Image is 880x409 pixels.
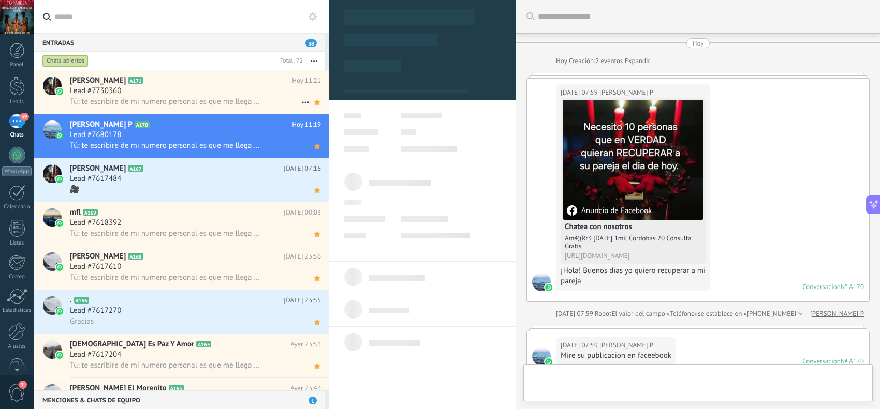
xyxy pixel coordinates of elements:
span: A167 [128,165,143,172]
div: Listas [2,240,32,247]
span: A169 [83,209,98,216]
span: A170 [135,121,150,128]
div: № A170 [841,357,864,366]
span: Yader Alberto Tijerino P [599,340,653,351]
span: Gracias [70,316,94,326]
span: 39 [20,113,28,121]
div: WhatsApp [2,166,32,176]
span: A171 [128,77,143,84]
span: [DEMOGRAPHIC_DATA] Es Paz Y Amor [70,339,194,350]
span: [DATE] 00:03 [284,207,321,218]
div: Estadísticas [2,307,32,314]
span: 1 [309,397,317,404]
span: Tú: te escribire de mi numero personal es que me llega mucha gente aqui [70,272,264,282]
span: Lead #7617484 [70,174,121,184]
span: Tú: te escribire de mi numero personal es que me llega mucha gente aqui [70,141,264,150]
span: Hoy 11:19 [292,119,321,130]
span: Tú: te escribire de mi numero personal es que me llega mucha gente aqui [70,229,264,238]
span: [PERSON_NAME] [70,251,126,262]
a: avataricon[PERSON_NAME] PA170Hoy 11:19Lead #7680178Tú: te escribire de mi numero personal es que ... [34,114,329,158]
span: Yader Alberto Tijerino P [532,272,551,291]
div: Leads [2,99,32,105]
a: avataricon[PERSON_NAME]A167[DATE] 07:16Lead #7617484🎥 [34,158,329,202]
div: Anuncio de Facebook [567,205,652,216]
span: Lead #7618392 [70,218,121,228]
div: ¡Hola! Buenos dias yo quiero recuperar a mi pareja [561,266,706,286]
span: A168 [128,253,143,260]
img: icon [56,176,63,183]
span: [DATE] 23:55 [284,295,321,306]
img: icon [56,220,63,227]
span: Tú: te escribire de mi numero personal es que me llega mucha gente aqui [70,97,264,107]
div: № A170 [841,282,864,291]
img: icon [56,264,63,271]
img: waba.svg [545,284,552,291]
div: Chats abiertos [42,55,89,67]
span: Tú: te escribire de mi numero personal es que me llega mucha gente aqui [70,360,264,370]
span: Ayer 23:43 [290,383,321,393]
span: Hoy 11:21 [292,75,321,86]
h4: Chatea con nosotros [565,222,701,232]
span: Robot [595,309,611,318]
span: A165 [196,341,211,347]
span: mfl [70,207,81,218]
div: Panel [2,62,32,68]
a: avataricon[PERSON_NAME]A171Hoy 11:21Lead #7730360Tú: te escribire de mi numero personal es que me... [34,70,329,114]
div: [DATE] 07:59 [561,87,599,98]
span: Yader Alberto Tijerino P [599,87,653,98]
span: Lead #7680178 [70,130,121,140]
span: 38 [305,39,317,47]
a: avataricon[PERSON_NAME]A168[DATE] 23:56Lead #7617610Tú: te escribire de mi numero personal es que... [34,246,329,290]
img: icon [56,132,63,139]
span: [PERSON_NAME] P [70,119,133,130]
a: Expandir [625,56,650,66]
span: [PERSON_NAME] [70,75,126,86]
a: avatariconmflA169[DATE] 00:03Lead #7618392Tú: te escribire de mi numero personal es que me llega ... [34,202,329,246]
span: 1 [19,381,27,389]
div: Creación: [556,56,650,66]
div: Entradas [34,33,325,52]
div: Calendario [2,204,32,210]
a: avataricon[DEMOGRAPHIC_DATA] Es Paz Y AmorA165Ayer 23:53Lead #7617204Tú: te escribire de mi numer... [34,334,329,377]
div: Conversación [802,357,841,366]
span: [DATE] 07:16 [284,163,321,174]
span: A163 [169,385,184,391]
div: Chats [2,132,32,139]
span: A166 [74,297,89,304]
img: waba.svg [545,358,552,366]
div: Ajustes [2,343,32,350]
span: 2 eventos [595,56,623,66]
div: Hoy [693,38,704,48]
img: icon [56,352,63,359]
span: Ayer 23:53 [290,339,321,350]
span: . [70,295,72,306]
span: Yader Alberto Tijerino P [532,347,551,366]
img: icon [56,88,63,95]
div: Menciones & Chats de equipo [34,390,325,409]
div: Conversación [802,282,841,291]
a: [PERSON_NAME] P [810,309,864,319]
a: avataricon.A166[DATE] 23:55Lead #7617270Gracias [34,290,329,334]
div: Am4)(Rr3 [DATE] 1mil Cordobas 20 Consulta Gratis [565,234,701,250]
span: Lead #7730360 [70,86,121,96]
span: 🎥 [70,185,80,194]
div: [DATE] 07:59 [556,309,595,319]
div: Correo [2,274,32,280]
span: [PERSON_NAME] [70,163,126,174]
span: [PERSON_NAME] El Morenito [70,383,167,393]
div: [URL][DOMAIN_NAME] [565,252,701,260]
span: Lead #7617270 [70,306,121,316]
span: [DATE] 23:56 [284,251,321,262]
span: Lead #7617204 [70,350,121,360]
img: icon [56,308,63,315]
a: Anuncio de FacebookChatea con nosotrosAm4)(Rr3 [DATE] 1mil Cordobas 20 Consulta Gratis[URL][DOMAI... [563,100,703,262]
span: Lead #7617610 [70,262,121,272]
div: Total: 72 [276,56,303,66]
div: Mire su publicacion en faceebook [561,351,671,361]
span: se establece en «[PHONE_NUMBER]» [698,309,804,319]
span: El valor del campo «Teléfono» [611,309,698,319]
div: Hoy [556,56,569,66]
div: [DATE] 07:59 [561,340,599,351]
